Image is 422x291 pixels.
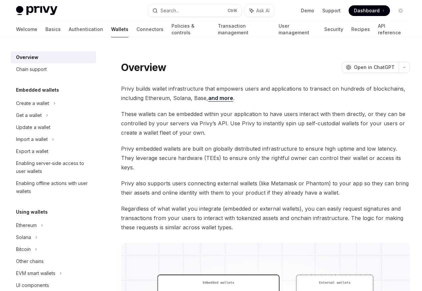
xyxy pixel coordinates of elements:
div: Create a wallet [16,99,49,107]
h5: Using wallets [16,208,48,216]
div: Export a wallet [16,147,48,155]
span: Ctrl K [228,8,238,13]
a: Recipes [351,21,370,37]
div: Solana [16,233,31,241]
span: Privy builds wallet infrastructure that empowers users and applications to transact on hundreds o... [121,84,410,103]
h1: Overview [121,61,166,73]
a: Authentication [69,21,103,37]
span: Privy embedded wallets are built on globally distributed infrastructure to ensure high uptime and... [121,144,410,172]
div: Overview [16,53,38,61]
a: Enabling offline actions with user wallets [11,177,96,197]
span: Ask AI [256,7,270,14]
div: Chain support [16,65,47,73]
a: API reference [378,21,406,37]
a: Security [324,21,343,37]
span: Privy also supports users connecting external wallets (like Metamask or Phantom) to your app so t... [121,179,410,197]
a: Enabling server-side access to user wallets [11,157,96,177]
span: These wallets can be embedded within your application to have users interact with them directly, ... [121,109,410,137]
div: Search... [160,7,179,15]
button: Search...CtrlK [148,5,242,17]
img: light logo [16,6,57,15]
div: Import a wallet [16,135,48,143]
div: Enabling server-side access to user wallets [16,159,92,175]
div: Other chains [16,257,44,265]
a: Other chains [11,255,96,267]
button: Ask AI [245,5,274,17]
a: and more [208,95,233,102]
a: Transaction management [218,21,271,37]
div: Update a wallet [16,123,50,131]
button: Toggle dark mode [395,5,406,16]
a: Export a wallet [11,145,96,157]
div: Ethereum [16,221,37,229]
a: User management [279,21,316,37]
div: Bitcoin [16,245,31,253]
button: Open in ChatGPT [342,62,399,73]
a: Update a wallet [11,121,96,133]
a: Support [322,7,341,14]
div: Get a wallet [16,111,42,119]
div: Enabling offline actions with user wallets [16,179,92,195]
a: Basics [45,21,61,37]
a: Dashboard [349,5,390,16]
h5: Embedded wallets [16,86,59,94]
a: Connectors [136,21,163,37]
a: Chain support [11,63,96,75]
div: EVM smart wallets [16,269,55,277]
a: Overview [11,51,96,63]
a: Wallets [111,21,128,37]
a: Welcome [16,21,37,37]
span: Open in ChatGPT [354,64,395,71]
div: UI components [16,281,49,289]
span: Regardless of what wallet you integrate (embedded or external wallets), you can easily request si... [121,204,410,232]
a: Policies & controls [171,21,210,37]
a: Demo [301,7,314,14]
span: Dashboard [354,7,380,14]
